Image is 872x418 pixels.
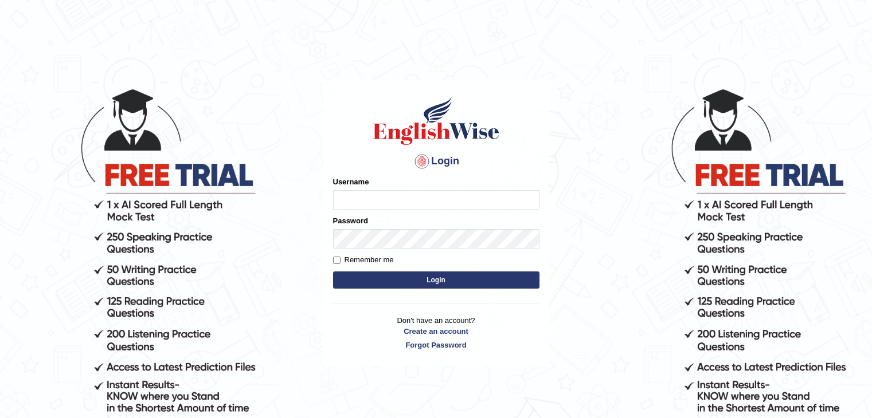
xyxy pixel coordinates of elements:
label: Password [333,215,368,226]
input: Remember me [333,257,341,264]
label: Remember me [333,254,394,266]
label: Username [333,176,369,187]
a: Forgot Password [333,340,539,350]
h4: Login [333,152,539,171]
p: Don't have an account? [333,315,539,350]
img: Logo of English Wise sign in for intelligent practice with AI [371,95,502,147]
button: Login [333,271,539,289]
a: Create an account [333,326,539,337]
